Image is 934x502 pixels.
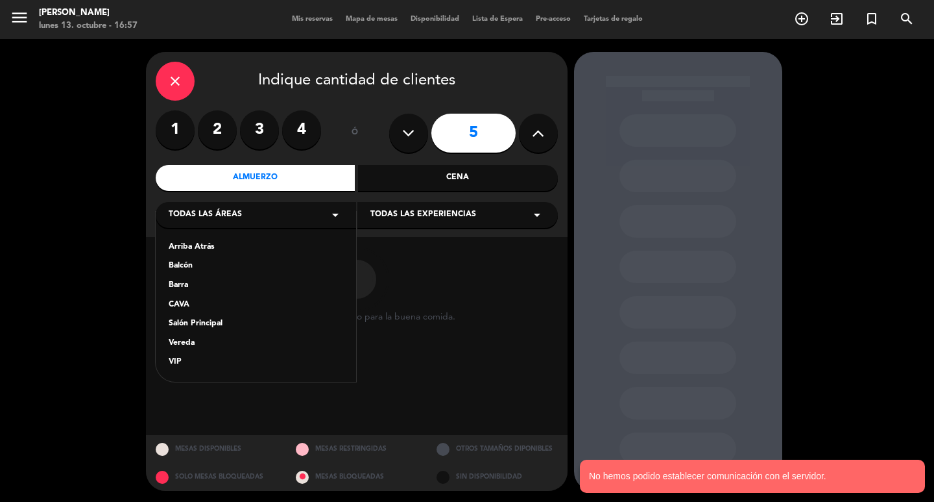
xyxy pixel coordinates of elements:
[286,435,427,463] div: MESAS RESTRINGIDAS
[328,207,343,223] i: arrow_drop_down
[156,110,195,149] label: 1
[577,16,649,23] span: Tarjetas de regalo
[339,16,404,23] span: Mapa de mesas
[529,207,545,223] i: arrow_drop_down
[169,318,343,331] div: Salón Principal
[169,208,242,221] span: Todas las áreas
[146,463,287,491] div: SOLO MESAS BLOQUEADAS
[829,11,844,27] i: exit_to_app
[285,16,339,23] span: Mis reservas
[334,110,376,156] div: ó
[169,337,343,350] div: Vereda
[427,463,568,491] div: SIN DISPONIBILIDAD
[404,16,466,23] span: Disponibilidad
[899,11,915,27] i: search
[427,435,568,463] div: OTROS TAMAÑOS DIPONIBLES
[529,16,577,23] span: Pre-acceso
[794,11,809,27] i: add_circle_outline
[169,241,343,254] div: Arriba Atrás
[167,73,183,89] i: close
[240,110,279,149] label: 3
[358,165,558,191] div: Cena
[169,260,343,273] div: Balcón
[580,460,925,493] notyf-toast: No hemos podido establecer comunicación con el servidor.
[146,435,287,463] div: MESAS DISPONIBLES
[156,62,558,101] div: Indique cantidad de clientes
[10,8,29,27] i: menu
[257,312,455,323] div: La paciencia es el secreto para la buena comida.
[198,110,237,149] label: 2
[39,6,138,19] div: [PERSON_NAME]
[864,11,880,27] i: turned_in_not
[169,279,343,292] div: Barra
[169,299,343,312] div: CAVA
[282,110,321,149] label: 4
[370,208,476,221] span: Todas las experiencias
[39,19,138,32] div: lunes 13. octubre - 16:57
[286,463,427,491] div: MESAS BLOQUEADAS
[169,356,343,369] div: VIP
[10,8,29,32] button: menu
[156,165,355,191] div: Almuerzo
[466,16,529,23] span: Lista de Espera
